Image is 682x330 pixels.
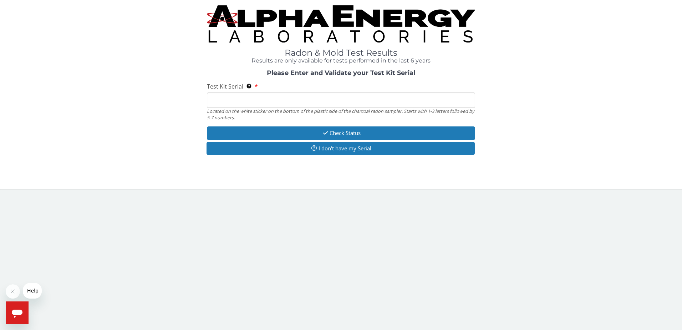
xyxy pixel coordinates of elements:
[23,283,42,299] iframe: Message from company
[6,284,20,299] iframe: Close message
[207,5,475,42] img: TightCrop.jpg
[207,82,243,90] span: Test Kit Serial
[207,126,475,140] button: Check Status
[6,301,29,324] iframe: Button to launch messaging window
[267,69,415,77] strong: Please Enter and Validate your Test Kit Serial
[207,108,475,121] div: Located on the white sticker on the bottom of the plastic side of the charcoal radon sampler. Sta...
[207,142,475,155] button: I don't have my Serial
[207,57,475,64] h4: Results are only available for tests performed in the last 6 years
[207,48,475,57] h1: Radon & Mold Test Results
